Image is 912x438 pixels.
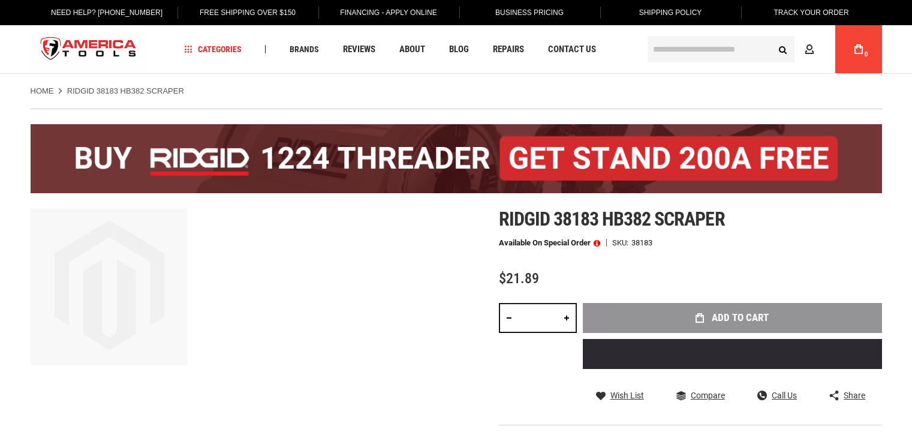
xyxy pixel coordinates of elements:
[449,45,469,54] span: Blog
[487,41,529,58] a: Repairs
[444,41,474,58] a: Blog
[31,208,188,365] img: main product photo
[338,41,381,58] a: Reviews
[31,27,147,72] img: America Tools
[676,390,725,401] a: Compare
[543,41,601,58] a: Contact Us
[493,45,524,54] span: Repairs
[31,86,54,97] a: Home
[499,270,539,287] span: $21.89
[772,38,794,61] button: Search
[394,41,431,58] a: About
[631,239,652,247] div: 38183
[639,8,702,17] span: Shipping Policy
[691,391,725,400] span: Compare
[499,208,725,230] span: Ridgid 38183 hb382 scraper
[284,41,324,58] a: Brands
[612,239,631,247] strong: SKU
[31,27,147,72] a: store logo
[610,391,644,400] span: Wish List
[499,239,600,247] p: Available on Special Order
[548,45,596,54] span: Contact Us
[31,124,882,193] img: BOGO: Buy the RIDGID® 1224 Threader (26092), get the 92467 200A Stand FREE!
[179,41,247,58] a: Categories
[847,25,870,73] a: 0
[844,391,865,400] span: Share
[757,390,797,401] a: Call Us
[865,51,868,58] span: 0
[67,86,184,95] strong: RIDGID 38183 HB382 SCRAPER
[399,45,425,54] span: About
[290,45,319,53] span: Brands
[596,390,644,401] a: Wish List
[772,391,797,400] span: Call Us
[343,45,375,54] span: Reviews
[184,45,242,53] span: Categories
